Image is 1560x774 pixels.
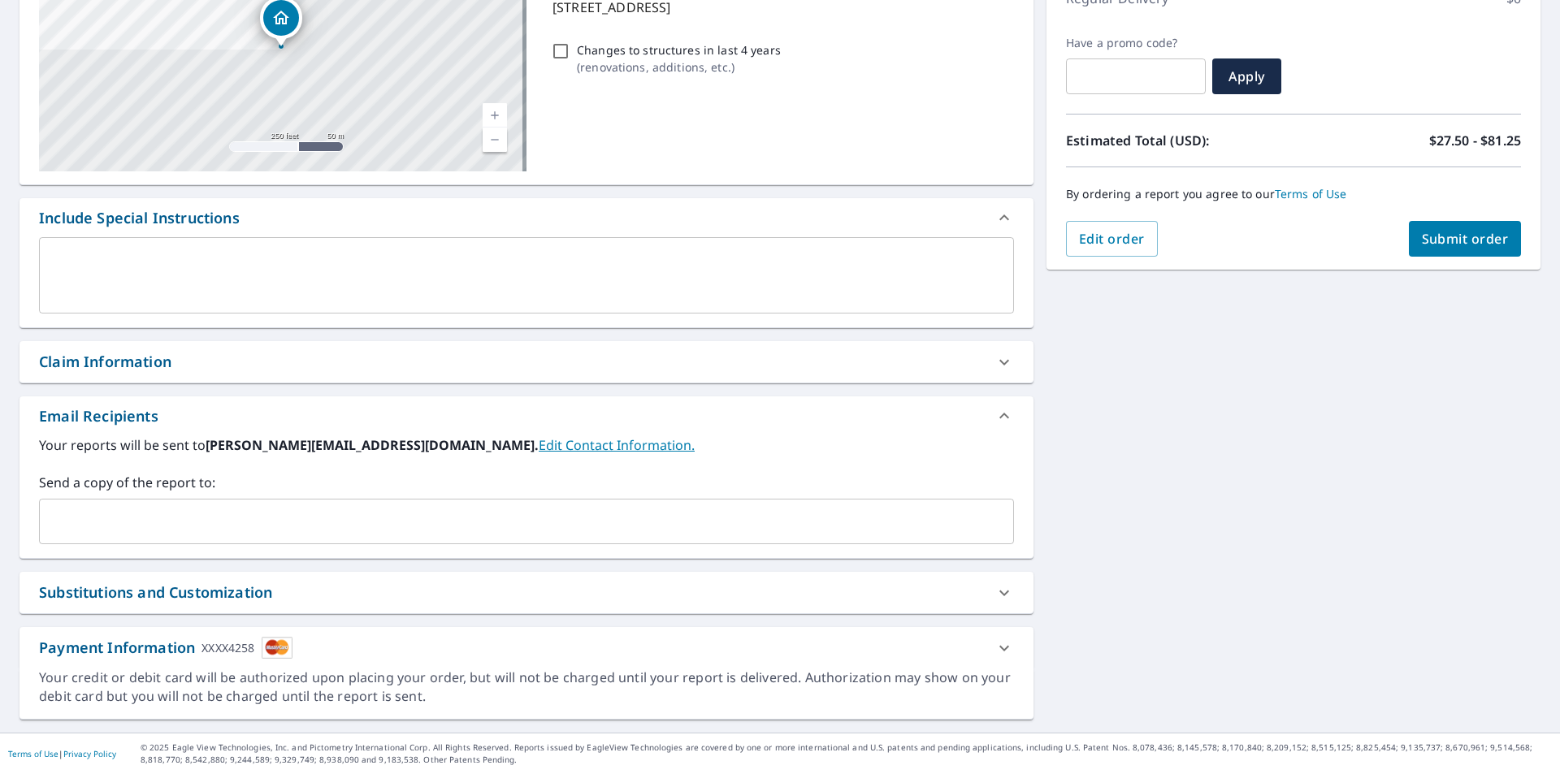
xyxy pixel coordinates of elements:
span: Submit order [1422,230,1509,248]
b: [PERSON_NAME][EMAIL_ADDRESS][DOMAIN_NAME]. [206,436,539,454]
a: Privacy Policy [63,748,116,759]
div: XXXX4258 [201,637,254,659]
a: EditContactInfo [539,436,695,454]
label: Send a copy of the report to: [39,473,1014,492]
div: Substitutions and Customization [39,582,272,603]
label: Have a promo code? [1066,36,1206,50]
div: Email Recipients [19,396,1033,435]
span: Apply [1225,67,1268,85]
a: Current Level 17, Zoom Out [483,128,507,152]
div: Substitutions and Customization [19,572,1033,613]
div: Include Special Instructions [39,207,240,229]
div: Include Special Instructions [19,198,1033,237]
p: © 2025 Eagle View Technologies, Inc. and Pictometry International Corp. All Rights Reserved. Repo... [141,742,1552,766]
p: | [8,749,116,759]
div: Claim Information [19,341,1033,383]
div: Your credit or debit card will be authorized upon placing your order, but will not be charged unt... [39,668,1014,706]
label: Your reports will be sent to [39,435,1014,455]
div: Payment Information [39,637,292,659]
a: Terms of Use [8,748,58,759]
p: By ordering a report you agree to our [1066,187,1521,201]
a: Current Level 17, Zoom In [483,103,507,128]
span: Edit order [1079,230,1145,248]
button: Apply [1212,58,1281,94]
p: ( renovations, additions, etc. ) [577,58,781,76]
div: Claim Information [39,351,171,373]
img: cardImage [262,637,292,659]
div: Payment InformationXXXX4258cardImage [19,627,1033,668]
p: $27.50 - $81.25 [1429,131,1521,150]
p: Estimated Total (USD): [1066,131,1293,150]
a: Terms of Use [1275,186,1347,201]
button: Edit order [1066,221,1158,257]
div: Email Recipients [39,405,158,427]
button: Submit order [1409,221,1522,257]
p: Changes to structures in last 4 years [577,41,781,58]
